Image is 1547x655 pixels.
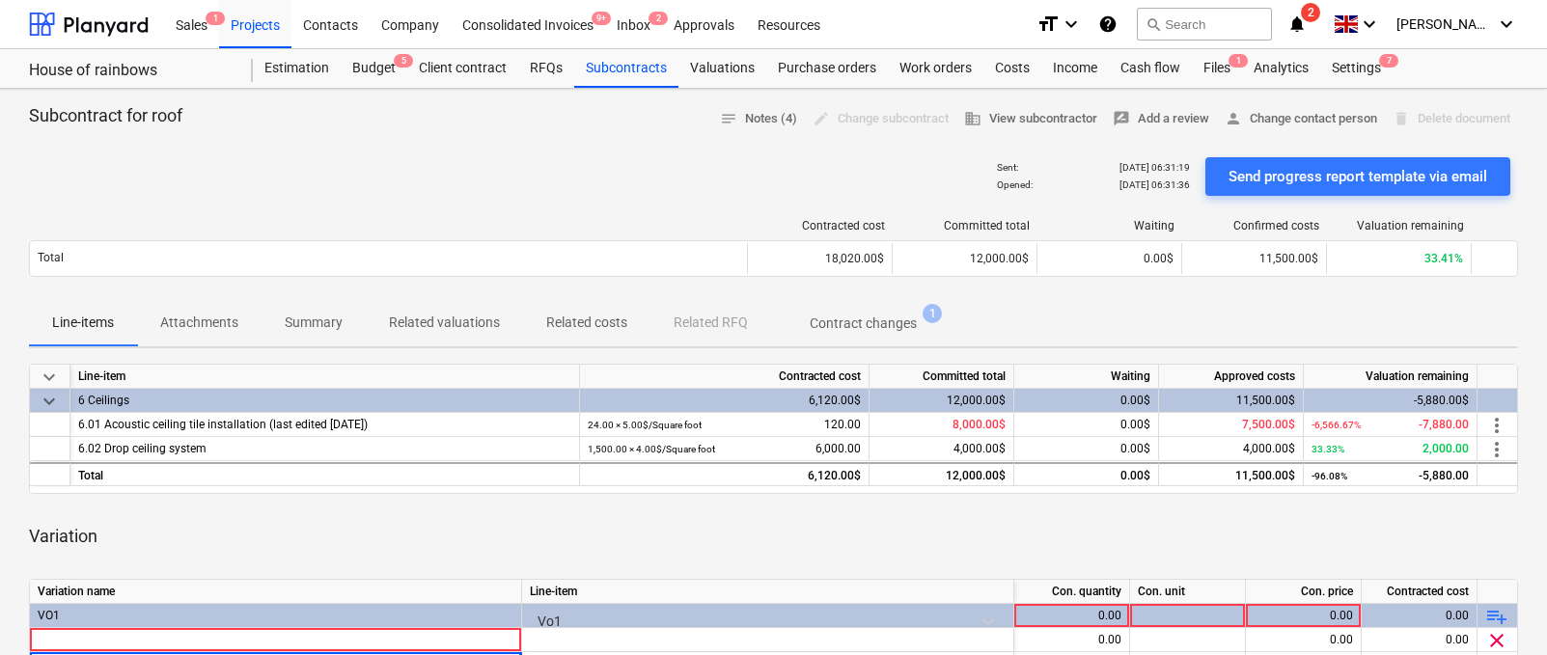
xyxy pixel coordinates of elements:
[1144,252,1174,265] span: 0.00$
[70,462,580,486] div: Total
[1312,471,1347,481] small: -96.08%
[580,365,870,389] div: Contracted cost
[1159,389,1304,413] div: 11,500.00$
[1192,49,1242,88] div: Files
[285,313,343,333] p: Summary
[983,49,1041,88] a: Costs
[1396,16,1493,32] span: [PERSON_NAME]
[574,49,678,88] a: Subcontracts
[1113,110,1130,127] span: rate_review
[29,61,230,81] div: House of rainbows
[38,604,513,627] div: VO1
[720,108,797,130] span: Notes (4)
[1217,104,1385,134] button: Change contact person
[1130,580,1246,604] div: Con. unit
[997,178,1033,191] p: Opened :
[38,366,61,389] span: keyboard_arrow_down
[341,49,407,88] div: Budget
[70,365,580,389] div: Line-item
[870,389,1014,413] div: 12,000.00$
[30,580,522,604] div: Variation name
[1190,219,1319,232] div: Confirmed costs
[1014,462,1159,486] div: 0.00$
[29,104,182,127] p: Subcontract for roof
[953,418,1006,431] span: 8,000.00$
[38,250,64,266] p: Total
[1105,104,1217,134] button: Add a review
[1113,108,1209,130] span: Add a review
[1109,49,1192,88] a: Cash flow
[52,313,114,333] p: Line-items
[1379,54,1398,68] span: 7
[810,314,917,334] p: Contract changes
[78,413,571,437] div: 6.01 Acoustic ceiling tile installation (last edited [DATE])
[1229,164,1487,189] div: Send progress report template via email
[1022,628,1121,652] div: 0.00
[1259,252,1318,265] span: 11,500.00$
[394,54,413,68] span: 5
[888,49,983,88] a: Work orders
[588,413,861,437] div: 120.00
[756,219,885,232] div: Contracted cost
[1192,49,1242,88] a: Files1
[1312,413,1469,437] div: -7,880.00
[160,313,238,333] p: Attachments
[1335,219,1464,232] div: Valuation remaining
[580,389,870,413] div: 6,120.00$
[78,437,571,461] div: 6.02 Drop ceiling system
[964,108,1097,130] span: View subcontractor
[253,49,341,88] a: Estimation
[1242,49,1320,88] a: Analytics
[518,49,574,88] a: RFQs
[1304,365,1478,389] div: Valuation remaining
[1243,442,1295,455] span: 4,000.00$
[341,49,407,88] a: Budget5
[1137,8,1272,41] button: Search
[588,420,702,430] small: 24.00 × 5.00$ / Square foot
[1312,464,1469,488] div: -5,880.00
[1041,49,1109,88] a: Income
[923,304,942,323] span: 1
[1225,108,1377,130] span: Change contact person
[1120,418,1150,431] span: 0.00$
[407,49,518,88] a: Client contract
[546,313,627,333] p: Related costs
[1022,604,1121,628] div: 0.00
[1362,580,1478,604] div: Contracted cost
[1205,157,1510,196] button: Send progress report template via email
[1014,365,1159,389] div: Waiting
[580,462,870,486] div: 6,120.00$
[964,110,981,127] span: business
[522,580,1014,604] div: Line-item
[1358,13,1381,36] i: keyboard_arrow_down
[588,437,861,461] div: 6,000.00
[720,110,737,127] span: notes
[870,365,1014,389] div: Committed total
[997,161,1018,174] p: Sent :
[1450,562,1547,655] iframe: Chat Widget
[1246,580,1362,604] div: Con. price
[1098,13,1118,36] i: Knowledge base
[389,313,500,333] p: Related valuations
[1045,219,1174,232] div: Waiting
[900,219,1030,232] div: Committed total
[29,525,97,548] p: Variation
[1159,365,1304,389] div: Approved costs
[956,104,1105,134] button: View subcontractor
[1424,252,1463,265] span: 33.41%
[1229,54,1248,68] span: 1
[1304,389,1478,413] div: -5,880.00$
[1495,13,1518,36] i: keyboard_arrow_down
[1254,628,1353,652] div: 0.00
[1485,414,1508,437] span: more_vert
[1312,444,1344,454] small: 33.33%
[953,442,1006,455] span: 4,000.00$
